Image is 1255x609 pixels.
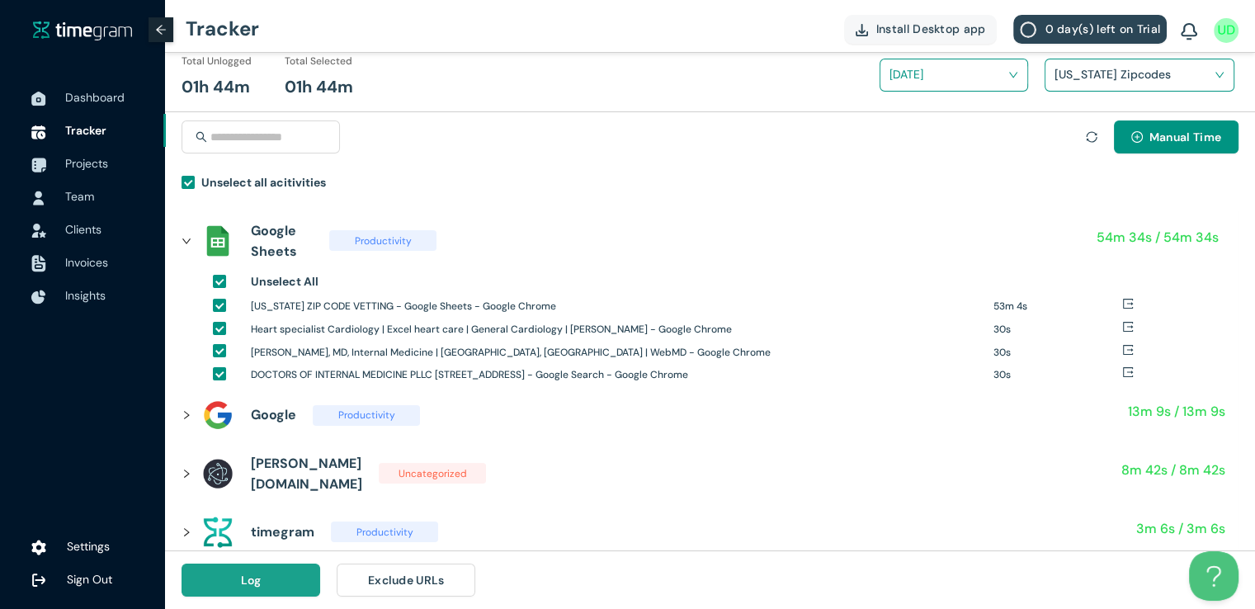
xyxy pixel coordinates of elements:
h1: Google [251,404,296,425]
h1: 30s [993,345,1122,361]
span: right [182,236,191,246]
span: Productivity [331,522,438,542]
h1: 3m 6s / 3m 6s [1136,518,1225,539]
span: Sign Out [67,572,112,587]
h1: [PERSON_NAME][DOMAIN_NAME] [251,453,362,494]
img: settings.78e04af822cf15d41b38c81147b09f22.svg [31,539,46,555]
img: timegram [33,20,132,40]
img: UserIcon [1214,18,1238,43]
h1: Tracker [186,4,259,54]
span: export [1122,298,1134,309]
img: InvoiceIcon [31,224,46,238]
h1: 01h 44m [182,74,250,100]
span: right [182,410,191,420]
img: ProjectIcon [31,158,46,172]
span: arrow-left [155,24,167,35]
span: Manual Time [1149,128,1221,146]
span: sync [1086,131,1097,143]
img: assets%2Ficons%2Ficons8-google-240.png [201,399,234,432]
span: Settings [67,539,110,554]
span: Clients [65,222,101,237]
img: DashboardIcon [31,92,46,106]
span: Projects [65,156,108,171]
button: Install Desktop app [844,15,998,44]
span: Team [65,189,94,204]
span: plus-circle [1131,131,1143,144]
h1: Heart specialist Cardiology | Excel heart care | General Cardiology | [PERSON_NAME] - Google Chrome [251,322,981,338]
h1: Google Sheets [251,220,313,262]
button: Log [182,564,320,597]
h1: Total Unlogged [182,54,252,69]
img: InsightsIcon [31,290,46,304]
button: plus-circleManual Time [1114,120,1238,153]
iframe: Toggle Customer Support [1189,551,1238,601]
h1: DOCTORS OF INTERNAL MEDICINE PLLC [STREET_ADDRESS] - Google Search - Google Chrome [251,367,981,383]
img: logOut.ca60ddd252d7bab9102ea2608abe0238.svg [31,573,46,588]
span: Log [241,571,262,589]
span: Insights [65,288,106,303]
span: Invoices [65,255,108,270]
span: right [182,469,191,479]
img: BellIcon [1181,23,1197,41]
span: Exclude URLs [368,571,445,589]
span: 0 day(s) left on Trial [1045,20,1160,38]
img: DownloadApp [856,24,868,36]
button: 0 day(s) left on Trial [1013,15,1167,44]
span: right [182,527,191,537]
h1: [US_STATE] ZIP CODE VETTING - Google Sheets - Google Chrome [251,299,981,314]
span: Tracker [65,123,106,138]
span: Dashboard [65,90,125,105]
button: Exclude URLs [337,564,475,597]
h1: [US_STATE] Zipcodes [1054,62,1248,87]
img: UserIcon [31,191,46,205]
h1: 01h 44m [285,74,353,100]
h1: 30s [993,367,1122,383]
img: assets%2Ficons%2Felectron-logo.png [201,457,234,490]
h1: [PERSON_NAME], MD, Internal Medicine | [GEOGRAPHIC_DATA], [GEOGRAPHIC_DATA] | WebMD - Google Chrome [251,345,981,361]
span: export [1122,366,1134,378]
h1: 53m 4s [993,299,1122,314]
h1: timegram [251,522,314,542]
h1: Unselect all acitivities [201,173,326,191]
h1: Total Selected [285,54,352,69]
span: export [1122,321,1134,333]
h1: Unselect All [251,272,318,290]
img: assets%2Ficons%2Fsheets_official.png [201,224,234,257]
span: search [196,131,207,143]
span: Uncategorized [379,463,486,484]
h1: 13m 9s / 13m 9s [1128,401,1225,422]
span: Productivity [329,230,436,251]
img: assets%2Ficons%2Ftg.png [201,516,234,549]
h1: 54m 34s / 54m 34s [1097,227,1219,248]
h1: 8m 42s / 8m 42s [1121,460,1225,480]
img: InvoiceIcon [31,255,46,272]
span: Install Desktop app [876,20,986,38]
img: TimeTrackerIcon [31,125,46,139]
h1: 30s [993,322,1122,338]
span: export [1122,344,1134,356]
span: Productivity [313,405,420,426]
